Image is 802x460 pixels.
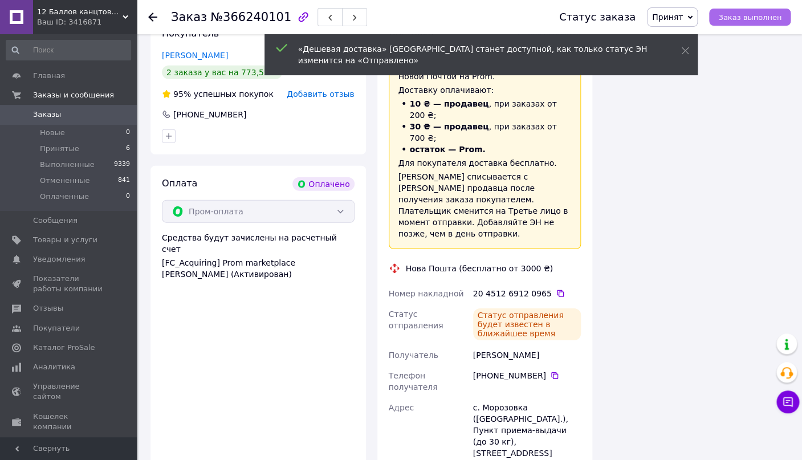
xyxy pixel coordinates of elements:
span: Каталог ProSale [33,343,95,353]
div: Оплачено [292,177,354,191]
span: Показатели работы компании [33,274,105,294]
div: Ваш ID: 3416871 [37,17,137,27]
span: 6 [126,144,130,154]
span: Добавить отзыв [287,89,354,99]
span: Управление сайтом [33,381,105,402]
div: Средства будут зачислены на расчетный счет [162,232,355,280]
span: Заказы и сообщения [33,90,114,100]
input: Поиск [6,40,131,60]
span: 841 [118,176,130,186]
span: 30 ₴ — продавец [410,122,489,131]
span: Оплата [162,178,197,189]
li: , при заказах от 700 ₴; [398,121,572,144]
div: [FC_Acquiring] Prom marketplace [PERSON_NAME] (Активирован) [162,257,355,280]
span: 95% [173,89,191,99]
span: Заказ выполнен [718,13,781,22]
div: 20 4512 6912 0965 [473,288,581,299]
div: [PHONE_NUMBER] [172,109,247,120]
span: Новые [40,128,65,138]
span: Получатель [389,351,438,360]
span: Главная [33,71,65,81]
span: Покупатели [33,323,80,333]
span: Отмененные [40,176,89,186]
div: Вернуться назад [148,11,157,23]
span: Товары и услуги [33,235,97,245]
button: Чат с покупателем [776,390,799,413]
div: Доставку оплачивают: [398,84,572,96]
span: Уведомления [33,254,85,264]
span: Адрес [389,403,414,412]
span: 0 [126,128,130,138]
div: Статус отправления будет известен в ближайшее время [473,308,581,340]
div: [PERSON_NAME] списывается с [PERSON_NAME] продавца после получения заказа покупателем. Плательщик... [398,171,572,239]
div: «Дешевая доставка» [GEOGRAPHIC_DATA] станет доступной, как только статус ЭН изменится на «Отправл... [298,43,653,66]
div: Статус заказа [559,11,636,23]
div: успешных покупок [162,88,274,100]
div: [PHONE_NUMBER] [473,370,581,381]
span: Сообщения [33,215,78,226]
span: Статус отправления [389,310,443,330]
span: Принятые [40,144,79,154]
span: Оплаченные [40,192,89,202]
span: 10 ₴ — продавец [410,99,489,108]
span: Заказ [171,10,207,24]
span: Номер накладной [389,289,464,298]
span: Отзывы [33,303,63,314]
span: 0 [126,192,130,202]
li: , при заказах от 200 ₴; [398,98,572,121]
span: 12 Баллов канцтовары оптом и в розницу [37,7,123,17]
span: Заказы [33,109,61,120]
div: [PERSON_NAME] [471,345,583,365]
span: Принят [652,13,683,22]
span: 9339 [114,160,130,170]
button: Заказ выполнен [709,9,791,26]
span: Выполненные [40,160,95,170]
span: Телефон получателя [389,371,438,392]
div: Для покупателя доставка бесплатно. [398,157,572,169]
span: остаток — Prom. [410,145,486,154]
span: №366240101 [210,10,291,24]
a: [PERSON_NAME] [162,51,228,60]
div: Нова Пошта (бесплатно от 3000 ₴) [403,263,556,274]
span: Кошелек компании [33,412,105,432]
span: Аналитика [33,362,75,372]
div: 2 заказа у вас на 773,55 ₴ [162,66,282,79]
